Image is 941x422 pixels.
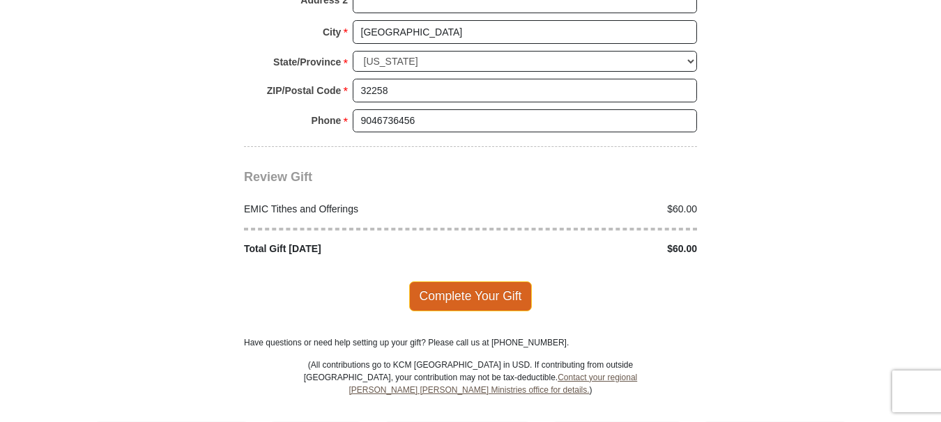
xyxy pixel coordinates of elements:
[312,111,342,130] strong: Phone
[470,242,705,256] div: $60.00
[323,22,341,42] strong: City
[470,202,705,217] div: $60.00
[237,242,471,256] div: Total Gift [DATE]
[267,81,342,100] strong: ZIP/Postal Code
[273,52,341,72] strong: State/Province
[349,373,637,395] a: Contact your regional [PERSON_NAME] [PERSON_NAME] Ministries office for details.
[303,359,638,421] p: (All contributions go to KCM [GEOGRAPHIC_DATA] in USD. If contributing from outside [GEOGRAPHIC_D...
[237,202,471,217] div: EMIC Tithes and Offerings
[244,170,312,184] span: Review Gift
[409,281,533,311] span: Complete Your Gift
[244,336,697,349] p: Have questions or need help setting up your gift? Please call us at [PHONE_NUMBER].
